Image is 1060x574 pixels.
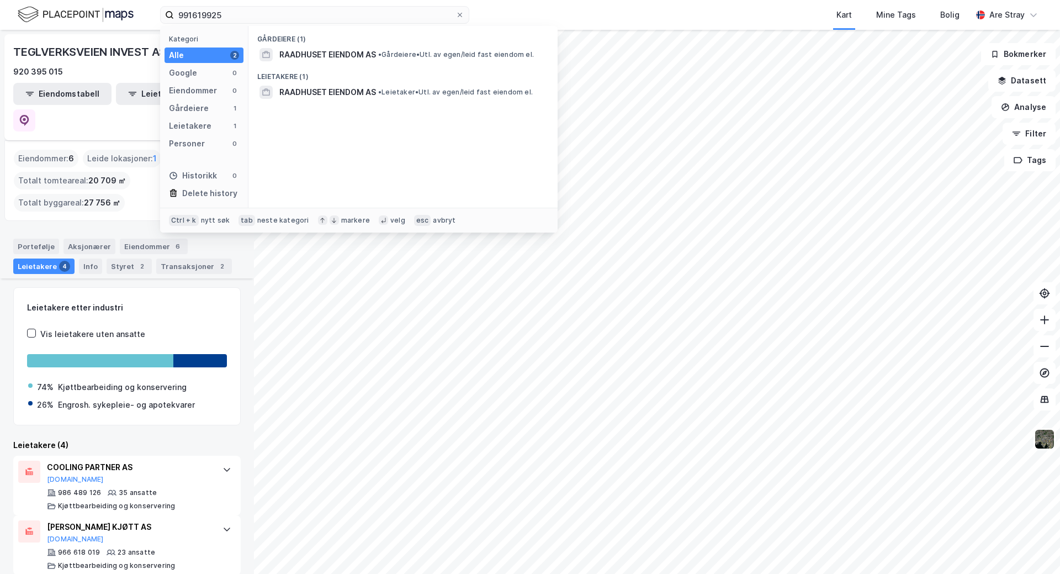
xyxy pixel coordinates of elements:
div: Engrosh. sykepleie- og apotekvarer [58,398,195,412]
span: Leietaker • Utl. av egen/leid fast eiendom el. [378,88,533,97]
div: 2 [216,261,227,272]
div: velg [390,216,405,225]
div: tab [239,215,255,226]
button: Eiendomstabell [13,83,112,105]
div: Personer [169,137,205,150]
div: 0 [230,171,239,180]
div: 0 [230,69,239,77]
div: Alle [169,49,184,62]
button: Datasett [988,70,1056,92]
div: Kjøttbearbeiding og konservering [58,381,187,394]
div: Leietakere (1) [248,64,558,83]
div: COOLING PARTNER AS [47,461,211,474]
div: 2 [136,261,147,272]
div: Portefølje [13,239,59,254]
div: Aksjonærer [63,239,115,254]
div: Transaksjoner [156,259,232,274]
button: [DOMAIN_NAME] [47,475,104,484]
div: Eiendommer [169,84,217,97]
div: Totalt tomteareal : [14,172,130,189]
div: 920 395 015 [13,65,63,78]
div: Kjøttbearbeiding og konservering [58,502,175,510]
div: Bolig [940,8,960,22]
div: Google [169,66,197,80]
div: Kjøttbearbeiding og konservering [58,561,175,570]
div: esc [414,215,431,226]
div: Kart [836,8,852,22]
div: Leietakere etter industri [27,301,227,314]
button: Leietakertabell [116,83,214,105]
img: 9k= [1034,429,1055,450]
div: Leietakere [13,259,75,274]
div: 0 [230,86,239,95]
div: Delete history [182,187,237,200]
div: 986 489 126 [58,488,101,497]
div: 74% [37,381,54,394]
span: RAADHUSET EIENDOM AS [279,48,376,61]
span: RAADHUSET EIENDOM AS [279,86,376,99]
div: Leietakere [169,119,211,133]
span: • [378,50,381,59]
div: Leietakere (4) [13,439,241,452]
iframe: Chat Widget [1005,521,1060,574]
span: 27 756 ㎡ [84,196,120,209]
div: Info [79,259,102,274]
div: Are Stray [989,8,1025,22]
div: avbryt [433,216,455,225]
div: 6 [172,241,183,252]
span: Gårdeiere • Utl. av egen/leid fast eiendom el. [378,50,534,59]
div: Mine Tags [876,8,916,22]
div: Leide lokasjoner : [83,150,161,167]
div: Eiendommer : [14,150,78,167]
div: Kategori [169,35,243,43]
div: nytt søk [201,216,230,225]
button: Bokmerker [981,43,1056,65]
div: markere [341,216,370,225]
div: 4 [59,261,70,272]
div: 26% [37,398,54,412]
div: 35 ansatte [119,488,157,497]
div: Historikk [169,169,217,182]
div: 0 [230,139,239,148]
div: 23 ansatte [118,548,155,557]
span: 20 709 ㎡ [88,174,126,187]
div: Gårdeiere (1) [248,26,558,46]
div: Totalt byggareal : [14,194,125,212]
button: [DOMAIN_NAME] [47,535,104,544]
div: Gårdeiere [169,102,209,115]
button: Filter [1003,123,1056,145]
span: 6 [68,152,74,165]
div: 1 [230,104,239,113]
div: Vis leietakere uten ansatte [40,328,145,341]
div: Eiendommer [120,239,188,254]
input: Søk på adresse, matrikkel, gårdeiere, leietakere eller personer [174,7,455,23]
div: Ctrl + k [169,215,199,226]
img: logo.f888ab2527a4732fd821a326f86c7f29.svg [18,5,134,24]
button: Tags [1004,149,1056,171]
span: • [378,88,381,96]
div: neste kategori [257,216,309,225]
div: Styret [107,259,152,274]
button: Analyse [992,96,1056,118]
span: 1 [153,152,157,165]
div: 1 [230,122,239,130]
div: TEGLVERKSVEIEN INVEST AS [13,43,168,61]
div: 2 [230,51,239,60]
div: 966 618 019 [58,548,100,557]
div: [PERSON_NAME] KJØTT AS [47,520,211,534]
